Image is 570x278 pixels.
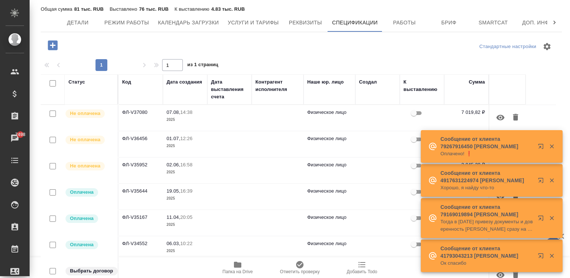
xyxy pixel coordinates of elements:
td: ФЛ-V36456 [118,131,163,157]
button: Закрыть [544,143,559,150]
span: Работы [387,18,422,27]
span: Режим работы [104,18,149,27]
button: Закрыть [544,215,559,221]
p: 07.08, [167,109,180,115]
p: Оплачено! ❗️ [440,150,533,157]
span: Доп. инфо [520,18,556,27]
span: Папка на Drive [222,269,253,274]
button: Добавить оплату [43,38,63,53]
p: 14:38 [180,109,192,115]
p: Общая сумма [41,6,74,12]
p: 7 019,82 ₽ [448,109,485,116]
p: 81 тыс. RUB [74,6,104,12]
td: ФЛ-V34552 [118,236,163,262]
div: Сумма [469,78,485,86]
p: Сообщение от клиента 4917631224974 [PERSON_NAME] [440,169,533,184]
p: К выставлению [174,6,211,12]
p: Физическое лицо [307,161,352,169]
p: 01.07, [167,136,180,141]
button: Добавить Todo [331,257,393,278]
span: Услуги и тарифы [228,18,279,27]
button: Удалить [509,109,522,126]
div: Контрагент исполнителя [255,78,300,93]
span: 7498 [11,131,30,138]
span: Добавить Todo [347,269,377,274]
td: ФЛ-V35167 [118,210,163,236]
div: Дата выставления счета [211,78,248,101]
p: Хорошо, я найду что-то [440,184,533,191]
p: Оплачена [70,215,94,222]
p: 2025 [167,221,204,228]
p: 2025 [167,169,204,176]
span: Спецификации [332,18,378,27]
p: 4.83 тыс. RUB [211,6,245,12]
p: 16:39 [180,188,192,194]
p: 11.04, [167,214,180,220]
button: Открыть в новой вкладке [533,139,551,157]
span: Бриф [431,18,467,27]
p: 2025 [167,142,204,150]
button: Скрыть от исполнителя [492,109,509,126]
p: Не оплачена [70,136,100,143]
p: Физическое лицо [307,109,352,116]
button: Отметить проверку [269,257,331,278]
p: 2025 [167,247,204,255]
td: ФЛ-V35952 [118,157,163,183]
span: Smartcat [476,18,511,27]
p: Сообщение от клиента 79169019894 [PERSON_NAME] [440,203,533,218]
div: Создал [359,78,377,86]
p: 76 тыс. RUB [139,6,169,12]
button: Открыть в новой вкладке [533,211,551,228]
p: Ок спасибо [440,260,533,267]
p: 10:22 [180,241,192,246]
span: Календарь загрузки [158,18,219,27]
button: Закрыть [544,177,559,184]
p: Физическое лицо [307,135,352,142]
button: Открыть в новой вкладке [533,248,551,266]
div: Код [122,78,131,86]
span: Настроить таблицу [538,38,556,55]
div: Статус [68,78,85,86]
td: ФЛ-V35644 [118,184,163,210]
div: К выставлению [403,78,440,93]
p: 02.06, [167,162,180,167]
span: Реквизиты [288,18,323,27]
p: Не оплачена [70,110,100,117]
p: 2025 [167,116,204,123]
p: 20:05 [180,214,192,220]
td: ФЛ-V37080 [118,105,163,131]
p: 06.03, [167,241,180,246]
span: Детали [60,18,95,27]
div: Наше юр. лицо [307,78,344,86]
p: Не оплачена [70,162,100,170]
p: Физическое лицо [307,240,352,247]
p: 16:58 [180,162,192,167]
p: Оплачена [70,241,94,248]
p: Тогда в [DATE] привезу документы и доверенность [PERSON_NAME] сразу на срочный апостиль нотариаль... [440,218,533,233]
button: Открыть в новой вкладке [533,173,551,191]
p: Физическое лицо [307,187,352,195]
p: Выставлено [110,6,139,12]
button: Закрыть [544,252,559,259]
div: Дата создания [167,78,202,86]
p: Выбрать договор [70,267,113,275]
button: Папка на Drive [207,257,269,278]
p: 2025 [167,195,204,202]
p: Физическое лицо [307,214,352,221]
p: 12:26 [180,136,192,141]
span: Отметить проверку [280,269,319,274]
a: 7498 [2,129,28,148]
div: split button [477,41,538,52]
p: Сообщение от клиента 79267916450 [PERSON_NAME] [440,135,533,150]
p: 19.05, [167,188,180,194]
p: Сообщение от клиента 41793043213 [PERSON_NAME] [440,245,533,260]
p: Оплачена [70,189,94,196]
span: из 1 страниц [187,60,218,71]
